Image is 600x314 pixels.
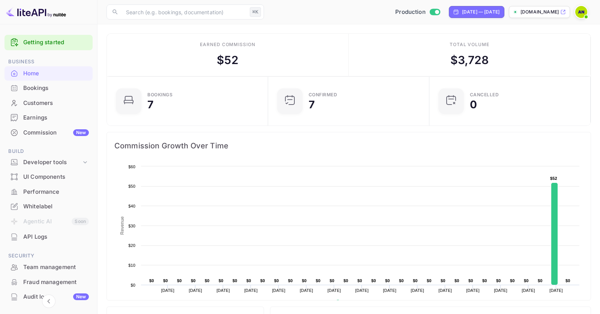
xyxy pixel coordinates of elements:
[288,278,293,283] text: $0
[4,126,93,139] a: CommissionNew
[260,278,265,283] text: $0
[343,300,362,305] text: Revenue
[450,52,489,69] div: $ 3,728
[4,35,93,50] div: Getting started
[128,184,135,188] text: $50
[565,278,570,283] text: $0
[147,93,172,97] div: Bookings
[23,293,89,301] div: Audit logs
[121,4,247,19] input: Search (e.g. bookings, documentation)
[468,278,473,283] text: $0
[302,278,307,283] text: $0
[4,170,93,184] div: UI Components
[73,129,89,136] div: New
[522,288,535,293] text: [DATE]
[6,6,66,18] img: LiteAPI logo
[411,288,424,293] text: [DATE]
[427,278,432,283] text: $0
[23,69,89,78] div: Home
[4,230,93,244] a: API Logs
[450,41,490,48] div: Total volume
[272,288,285,293] text: [DATE]
[575,6,587,18] img: Abdelrahman Nasef
[385,278,390,283] text: $0
[161,288,174,293] text: [DATE]
[274,278,279,283] text: $0
[470,93,499,97] div: CANCELLED
[4,290,93,304] div: Audit logsNew
[309,99,315,110] div: 7
[4,66,93,81] div: Home
[4,199,93,214] div: Whitelabel
[4,58,93,66] span: Business
[246,278,251,283] text: $0
[23,278,89,287] div: Fraud management
[496,278,501,283] text: $0
[454,278,459,283] text: $0
[4,66,93,80] a: Home
[130,283,135,287] text: $0
[128,263,135,268] text: $10
[23,233,89,241] div: API Logs
[343,278,348,283] text: $0
[4,96,93,110] a: Customers
[4,275,93,290] div: Fraud management
[309,93,337,97] div: Confirmed
[470,99,477,110] div: 0
[441,278,445,283] text: $0
[330,278,334,283] text: $0
[4,170,93,184] a: UI Components
[23,129,89,137] div: Commission
[494,288,507,293] text: [DATE]
[4,111,93,125] div: Earnings
[114,140,583,152] span: Commission Growth Over Time
[357,278,362,283] text: $0
[466,288,480,293] text: [DATE]
[371,278,376,283] text: $0
[4,185,93,199] div: Performance
[462,9,499,15] div: [DATE] — [DATE]
[4,185,93,199] a: Performance
[4,275,93,289] a: Fraud management
[189,288,202,293] text: [DATE]
[4,147,93,156] span: Build
[23,38,89,47] a: Getting started
[120,216,125,235] text: Revenue
[128,224,135,228] text: $30
[23,263,89,272] div: Team management
[510,278,515,283] text: $0
[163,278,168,283] text: $0
[217,52,238,69] div: $ 52
[549,288,563,293] text: [DATE]
[327,288,341,293] text: [DATE]
[399,278,404,283] text: $0
[438,288,452,293] text: [DATE]
[23,114,89,122] div: Earnings
[23,188,89,196] div: Performance
[244,288,258,293] text: [DATE]
[149,278,154,283] text: $0
[128,204,135,208] text: $40
[4,260,93,274] a: Team management
[23,173,89,181] div: UI Components
[42,295,55,308] button: Collapse navigation
[383,288,396,293] text: [DATE]
[4,81,93,96] div: Bookings
[520,9,559,15] p: [DOMAIN_NAME]
[200,41,255,48] div: Earned commission
[177,278,182,283] text: $0
[550,176,557,181] text: $52
[23,202,89,211] div: Whitelabel
[205,278,210,283] text: $0
[4,260,93,275] div: Team management
[147,99,153,110] div: 7
[4,252,93,260] span: Security
[482,278,487,283] text: $0
[395,8,426,16] span: Production
[316,278,321,283] text: $0
[392,8,443,16] div: Switch to Sandbox mode
[300,288,313,293] text: [DATE]
[23,99,89,108] div: Customers
[23,84,89,93] div: Bookings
